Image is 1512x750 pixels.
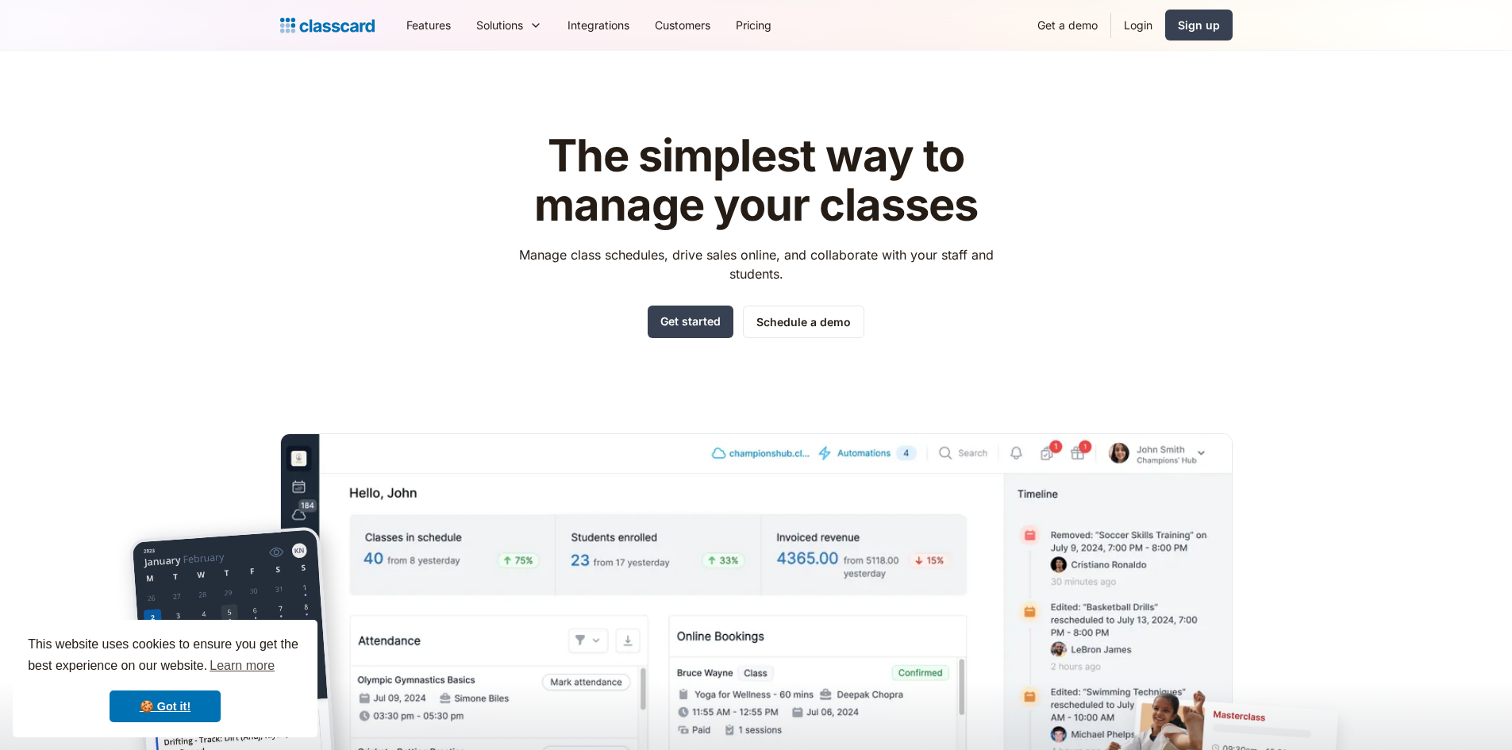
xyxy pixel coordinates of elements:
a: learn more about cookies [207,654,277,678]
a: Integrations [555,7,642,43]
h1: The simplest way to manage your classes [504,132,1008,229]
a: Sign up [1165,10,1233,40]
a: Customers [642,7,723,43]
a: Logo [280,14,375,37]
span: This website uses cookies to ensure you get the best experience on our website. [28,635,302,678]
a: dismiss cookie message [110,690,221,722]
a: Features [394,7,464,43]
div: Solutions [476,17,523,33]
a: Login [1111,7,1165,43]
a: Pricing [723,7,784,43]
div: Solutions [464,7,555,43]
div: Sign up [1178,17,1220,33]
div: cookieconsent [13,620,317,737]
a: Get a demo [1025,7,1110,43]
a: Get started [648,306,733,338]
a: Schedule a demo [743,306,864,338]
p: Manage class schedules, drive sales online, and collaborate with your staff and students. [504,245,1008,283]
